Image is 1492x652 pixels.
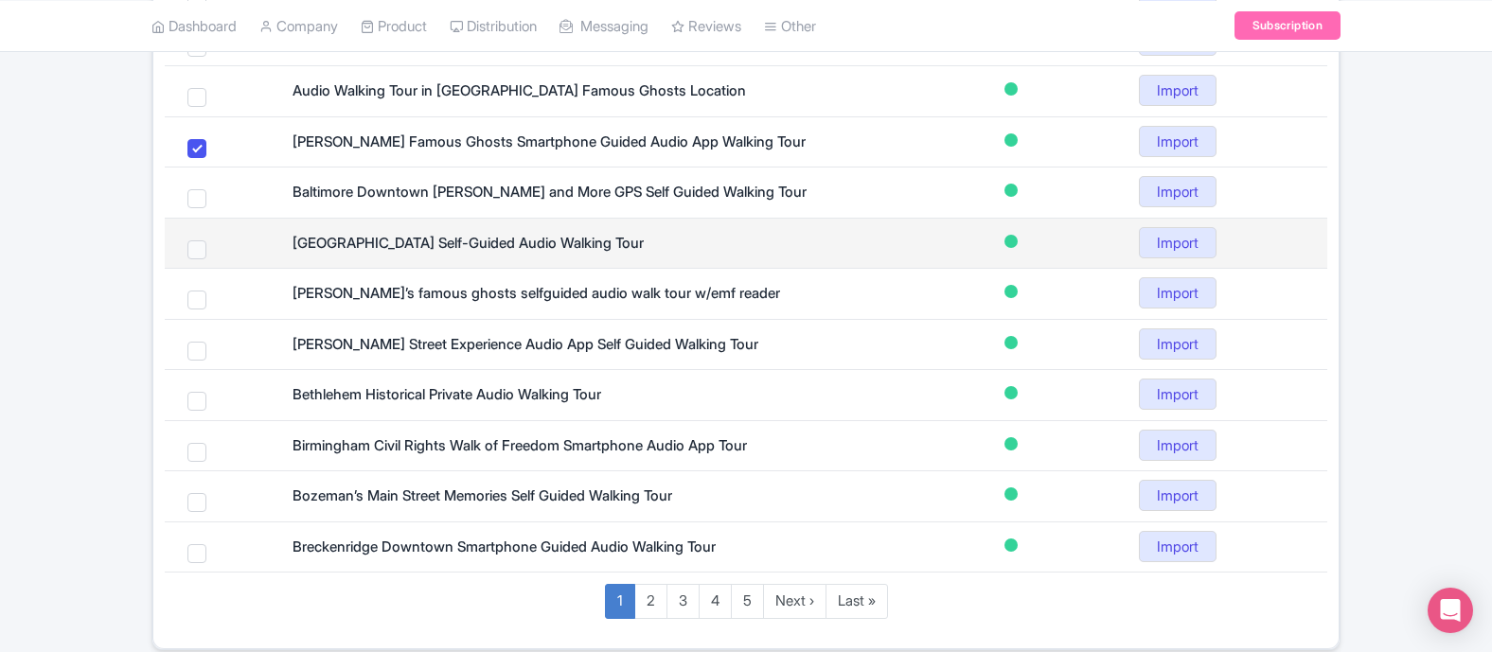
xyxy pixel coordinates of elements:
[1139,480,1217,511] a: Import
[1004,184,1018,197] span: Active
[1004,285,1018,298] span: Active
[666,584,700,619] a: 3
[293,132,882,153] div: Austin's Famous Ghosts Smartphone Guided Audio App Walking Tour
[1139,75,1217,106] a: Import
[763,584,826,619] a: Next ›
[731,584,764,619] a: 5
[1004,336,1018,349] span: Active
[699,584,732,619] a: 4
[1004,538,1018,552] span: Active
[1428,588,1473,633] div: Open Intercom Messenger
[1139,328,1217,360] a: Import
[293,485,882,507] div: Bozeman’s Main Street Memories Self Guided Walking Tour
[293,435,882,457] div: Birmingham Civil Rights Walk of Freedom Smartphone Audio App Tour
[293,334,882,356] div: Beale Street Experience Audio App Self Guided Walking Tour
[1139,176,1217,207] a: Import
[293,233,882,255] div: Baton Rouge Historic Downtown Self-Guided Audio Walking Tour
[1004,487,1018,501] span: Active
[293,80,882,102] div: Audio Walking Tour in Bergen Famous Ghosts Location
[1139,430,1217,461] a: Import
[293,283,882,305] div: Bayfield’s famous ghosts selfguided audio walk tour w/emf reader
[1139,277,1217,308] a: Import
[1139,126,1217,157] a: Import
[293,384,882,406] div: Bethlehem Historical Private Audio Walking Tour
[1004,235,1018,248] span: Active
[1234,11,1341,40] a: Subscription
[634,584,667,619] a: 2
[1004,386,1018,399] span: Active
[1004,437,1018,450] span: Active
[293,537,882,558] div: Breckenridge Downtown Smartphone Guided Audio Walking Tour
[1139,227,1217,258] a: Import
[1004,82,1018,96] span: Active
[1139,531,1217,562] a: Import
[293,182,882,203] div: Baltimore Downtown Poe Ruth and More GPS Self Guided Walking Tour
[1004,133,1018,147] span: Active
[826,584,888,619] a: Last »
[605,584,635,619] a: 1
[1139,379,1217,410] a: Import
